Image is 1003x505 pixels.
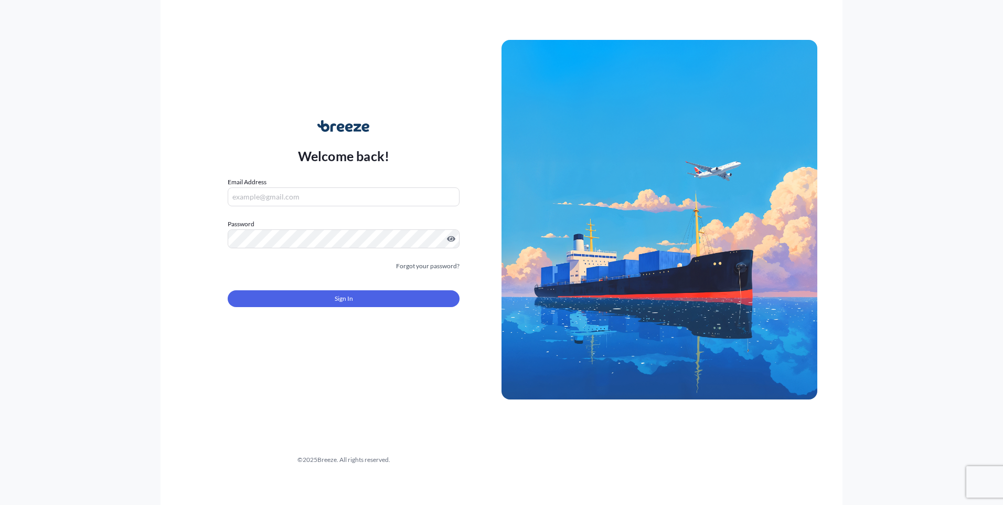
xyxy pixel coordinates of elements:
[396,261,460,271] a: Forgot your password?
[298,148,390,164] p: Welcome back!
[335,293,353,304] span: Sign In
[228,290,460,307] button: Sign In
[501,40,817,399] img: Ship illustration
[228,177,266,187] label: Email Address
[228,187,460,206] input: example@gmail.com
[228,219,460,229] label: Password
[447,235,455,243] button: Show password
[186,455,501,465] div: © 2025 Breeze. All rights reserved.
